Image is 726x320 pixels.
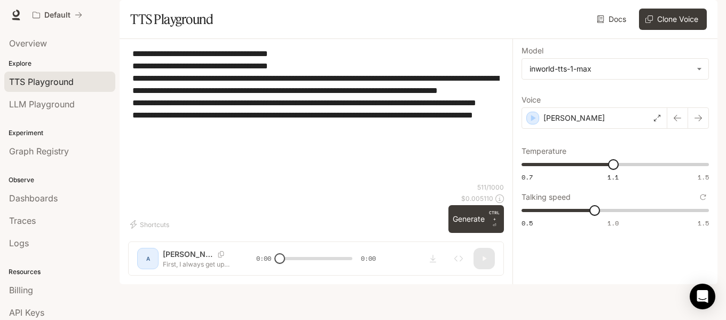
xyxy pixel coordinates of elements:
[639,9,707,30] button: Clone Voice
[522,59,708,79] div: inworld-tts-1-max
[698,218,709,228] span: 1.5
[690,284,715,309] div: Open Intercom Messenger
[28,4,87,26] button: All workspaces
[607,173,619,182] span: 1.1
[489,209,500,229] p: ⏎
[130,9,213,30] h1: TTS Playground
[522,147,566,155] p: Temperature
[522,173,533,182] span: 0.7
[522,218,533,228] span: 0.5
[530,64,691,74] div: inworld-tts-1-max
[522,193,571,201] p: Talking speed
[448,205,504,233] button: GenerateCTRL +⏎
[607,218,619,228] span: 1.0
[128,216,173,233] button: Shortcuts
[522,47,543,54] p: Model
[698,173,709,182] span: 1.5
[489,209,500,222] p: CTRL +
[522,96,541,104] p: Voice
[595,9,630,30] a: Docs
[697,191,709,203] button: Reset to default
[44,11,70,20] p: Default
[543,113,605,123] p: [PERSON_NAME]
